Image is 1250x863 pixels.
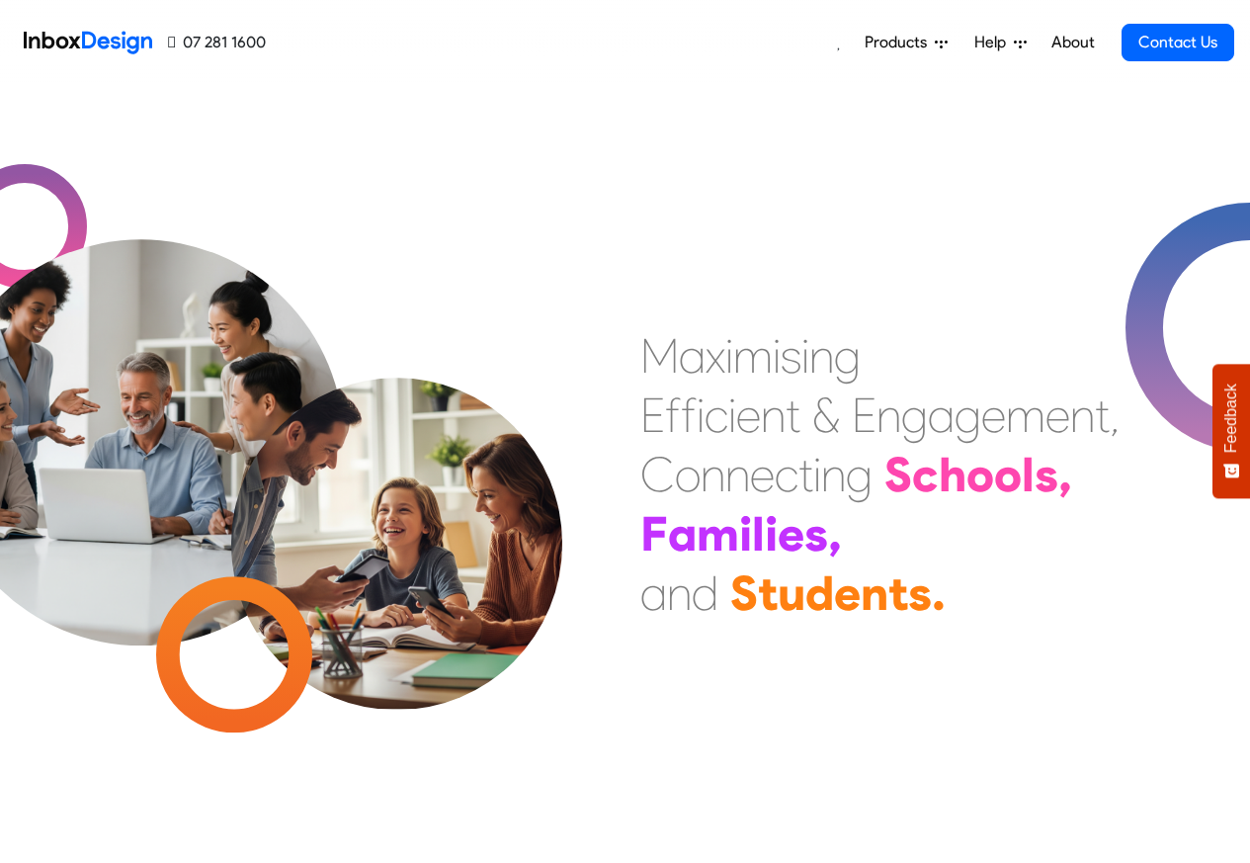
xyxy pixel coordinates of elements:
button: Feedback - Show survey [1212,364,1250,498]
div: i [725,326,733,386]
div: n [876,386,901,445]
div: a [640,563,667,623]
a: Contact Us [1122,24,1234,61]
div: l [1022,445,1035,504]
div: i [813,445,821,504]
div: e [1045,386,1070,445]
div: . [932,563,946,623]
div: m [697,504,739,563]
div: Maximising Efficient & Engagement, Connecting Schools, Families, and Students. [640,326,1120,623]
div: s [781,326,801,386]
div: c [705,386,728,445]
div: s [1035,445,1058,504]
div: C [640,445,675,504]
div: o [966,445,994,504]
div: E [640,386,665,445]
div: t [786,386,800,445]
div: m [733,326,773,386]
div: i [773,326,781,386]
a: Products [857,23,956,62]
div: n [725,445,750,504]
div: g [901,386,928,445]
div: n [667,563,692,623]
div: n [861,563,888,623]
div: h [939,445,966,504]
div: l [752,504,765,563]
div: S [884,445,912,504]
span: Help [974,31,1014,54]
div: t [888,563,908,623]
div: t [798,445,813,504]
div: & [812,386,840,445]
div: o [994,445,1022,504]
div: M [640,326,679,386]
div: c [912,445,939,504]
div: o [675,445,701,504]
div: g [846,445,873,504]
div: d [805,563,834,623]
div: a [679,326,706,386]
div: a [928,386,955,445]
div: e [750,445,775,504]
div: s [908,563,932,623]
div: S [730,563,758,623]
div: i [765,504,778,563]
div: E [852,386,876,445]
span: Products [865,31,935,54]
div: e [778,504,804,563]
div: n [701,445,725,504]
a: Help [966,23,1035,62]
div: i [697,386,705,445]
div: f [665,386,681,445]
div: e [981,386,1006,445]
div: t [758,563,778,623]
div: e [736,386,761,445]
a: 07 281 1600 [168,31,266,54]
div: , [828,504,842,563]
div: g [955,386,981,445]
div: x [706,326,725,386]
img: parents_with_child.png [190,296,604,710]
div: t [1095,386,1110,445]
div: g [834,326,861,386]
div: F [640,504,668,563]
div: i [801,326,809,386]
div: m [1006,386,1045,445]
div: n [761,386,786,445]
div: i [728,386,736,445]
div: n [1070,386,1095,445]
div: , [1110,386,1120,445]
div: s [804,504,828,563]
div: d [692,563,718,623]
div: n [809,326,834,386]
div: e [834,563,861,623]
div: u [778,563,805,623]
div: f [681,386,697,445]
div: n [821,445,846,504]
div: a [668,504,697,563]
div: c [775,445,798,504]
a: About [1045,23,1100,62]
div: i [739,504,752,563]
span: Feedback [1222,384,1240,453]
div: , [1058,445,1072,504]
